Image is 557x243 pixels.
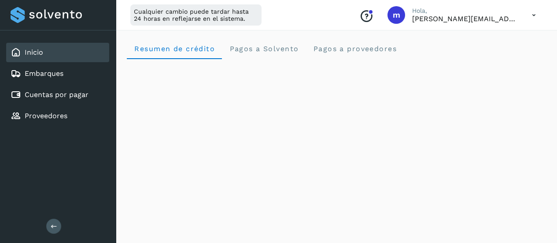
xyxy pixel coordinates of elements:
div: Embarques [6,64,109,83]
a: Inicio [25,48,43,56]
p: martin.golarte@otarlogistics.com [412,15,518,23]
span: Pagos a Solvento [229,45,299,53]
div: Cualquier cambio puede tardar hasta 24 horas en reflejarse en el sistema. [130,4,262,26]
a: Cuentas por pagar [25,90,89,99]
div: Inicio [6,43,109,62]
p: Hola, [412,7,518,15]
span: Pagos a proveedores [313,45,397,53]
a: Proveedores [25,112,67,120]
span: Resumen de crédito [134,45,215,53]
div: Cuentas por pagar [6,85,109,105]
a: Embarques [25,69,63,78]
div: Proveedores [6,106,109,126]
